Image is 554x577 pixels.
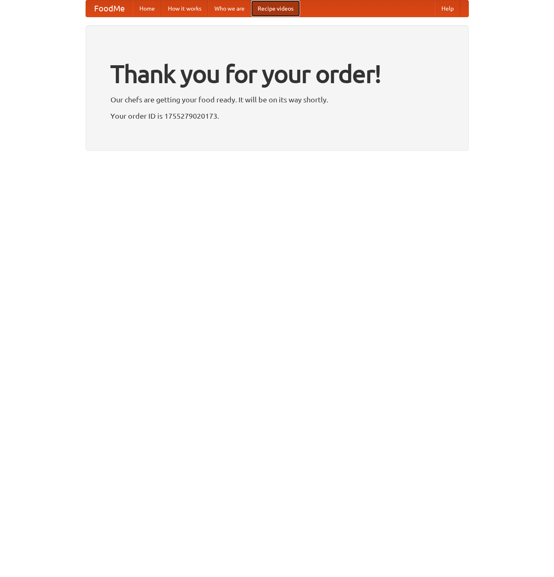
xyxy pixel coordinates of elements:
[110,110,444,122] p: Your order ID is 1755279020173.
[161,0,208,17] a: How it works
[208,0,251,17] a: Who we are
[133,0,161,17] a: Home
[251,0,300,17] a: Recipe videos
[110,93,444,106] p: Our chefs are getting your food ready. It will be on its way shortly.
[86,0,133,17] a: FoodMe
[435,0,460,17] a: Help
[110,54,444,93] h1: Thank you for your order!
